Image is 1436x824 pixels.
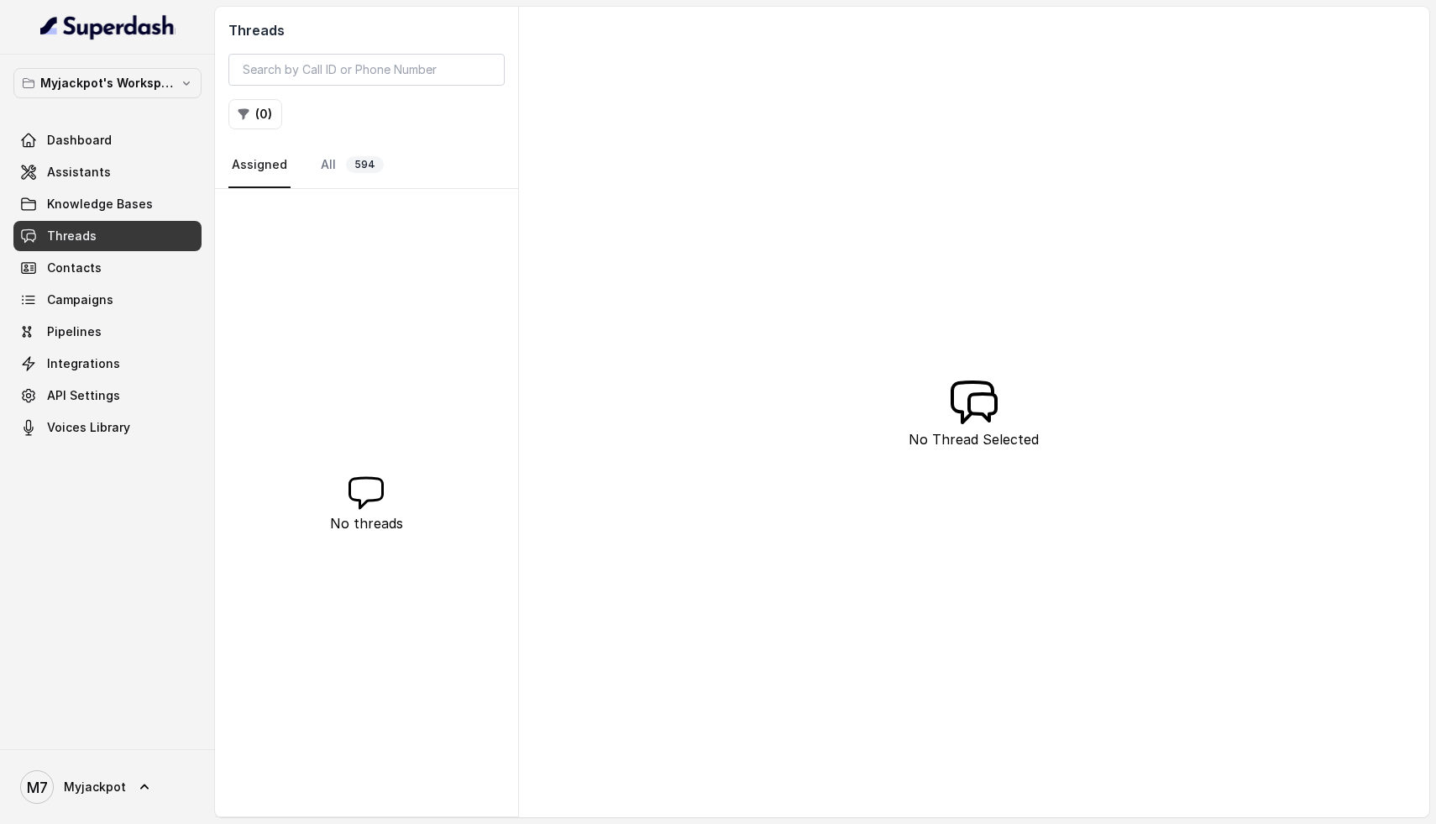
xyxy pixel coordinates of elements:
[330,513,403,533] p: No threads
[909,429,1039,449] p: No Thread Selected
[47,164,111,181] span: Assistants
[13,189,202,219] a: Knowledge Bases
[228,143,291,188] a: Assigned
[47,387,120,404] span: API Settings
[47,260,102,276] span: Contacts
[13,68,202,98] button: Myjackpot's Workspace
[13,317,202,347] a: Pipelines
[47,419,130,436] span: Voices Library
[13,349,202,379] a: Integrations
[317,143,387,188] a: All594
[346,156,384,173] span: 594
[64,779,126,795] span: Myjackpot
[47,291,113,308] span: Campaigns
[228,143,505,188] nav: Tabs
[228,99,282,129] button: (0)
[228,20,505,40] h2: Threads
[47,132,112,149] span: Dashboard
[13,285,202,315] a: Campaigns
[13,221,202,251] a: Threads
[47,196,153,213] span: Knowledge Bases
[13,125,202,155] a: Dashboard
[13,157,202,187] a: Assistants
[47,355,120,372] span: Integrations
[228,54,505,86] input: Search by Call ID or Phone Number
[13,764,202,811] a: Myjackpot
[40,73,175,93] p: Myjackpot's Workspace
[13,253,202,283] a: Contacts
[27,779,48,796] text: M7
[47,228,97,244] span: Threads
[47,323,102,340] span: Pipelines
[13,412,202,443] a: Voices Library
[13,381,202,411] a: API Settings
[40,13,176,40] img: light.svg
